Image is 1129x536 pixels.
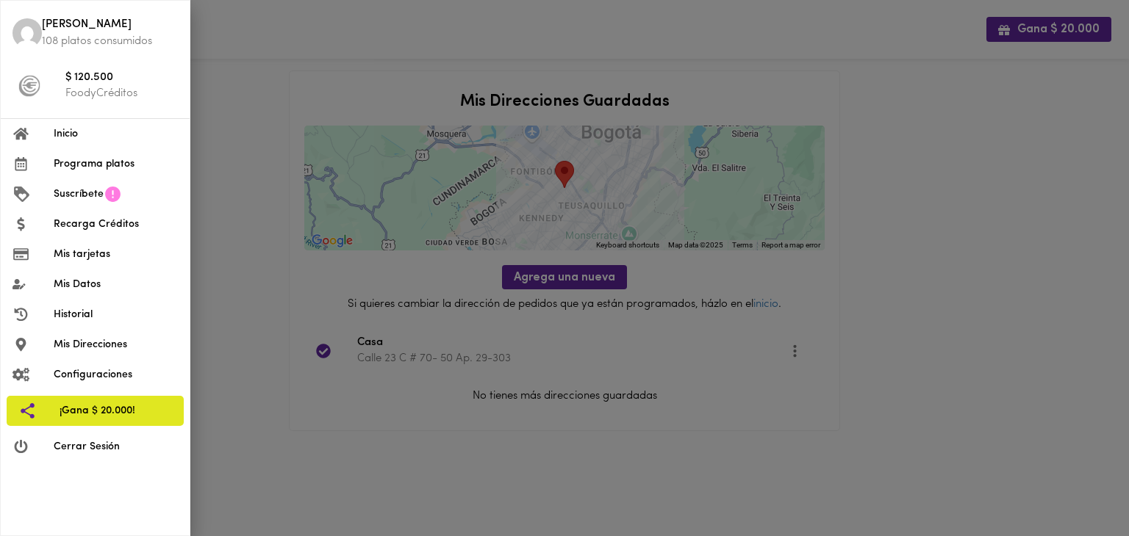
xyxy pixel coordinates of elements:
[54,156,178,172] span: Programa platos
[54,367,178,383] span: Configuraciones
[65,86,178,101] p: FoodyCréditos
[54,217,178,232] span: Recarga Créditos
[54,247,178,262] span: Mis tarjetas
[65,70,178,87] span: $ 120.500
[18,75,40,97] img: foody-creditos-black.png
[54,126,178,142] span: Inicio
[42,17,178,34] span: [PERSON_NAME]
[54,337,178,352] span: Mis Direcciones
[54,439,178,454] span: Cerrar Sesión
[54,277,178,292] span: Mis Datos
[54,307,178,322] span: Historial
[1044,451,1114,521] iframe: Messagebird Livechat Widget
[42,34,178,49] p: 108 platos consumidos
[60,403,172,419] span: ¡Gana $ 20.000!
[54,186,104,202] span: Suscríbete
